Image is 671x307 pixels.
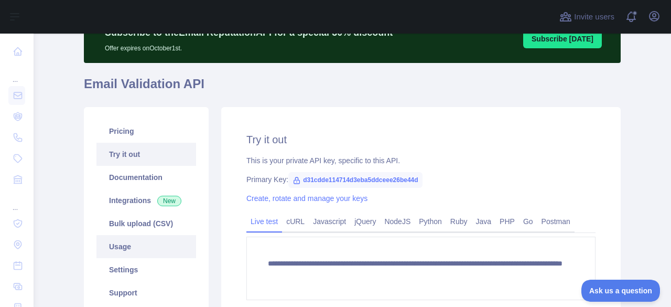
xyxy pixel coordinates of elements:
[157,196,181,206] span: New
[574,11,614,23] span: Invite users
[446,213,472,230] a: Ruby
[246,174,596,185] div: Primary Key:
[246,132,596,147] h2: Try it out
[8,191,25,212] div: ...
[415,213,446,230] a: Python
[495,213,519,230] a: PHP
[380,213,415,230] a: NodeJS
[472,213,496,230] a: Java
[96,235,196,258] a: Usage
[288,172,422,188] span: d31cdde114714d3eba5ddceee26be44d
[350,213,380,230] a: jQuery
[96,212,196,235] a: Bulk upload (CSV)
[523,29,602,48] button: Subscribe [DATE]
[557,8,616,25] button: Invite users
[96,143,196,166] a: Try it out
[282,213,309,230] a: cURL
[96,120,196,143] a: Pricing
[96,166,196,189] a: Documentation
[96,281,196,304] a: Support
[96,258,196,281] a: Settings
[84,76,621,101] h1: Email Validation API
[309,213,350,230] a: Javascript
[246,194,367,203] a: Create, rotate and manage your keys
[105,40,393,52] p: Offer expires on October 1st.
[246,155,596,166] div: This is your private API key, specific to this API.
[96,189,196,212] a: Integrations New
[581,280,661,302] iframe: Toggle Customer Support
[8,63,25,84] div: ...
[537,213,575,230] a: Postman
[246,213,282,230] a: Live test
[519,213,537,230] a: Go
